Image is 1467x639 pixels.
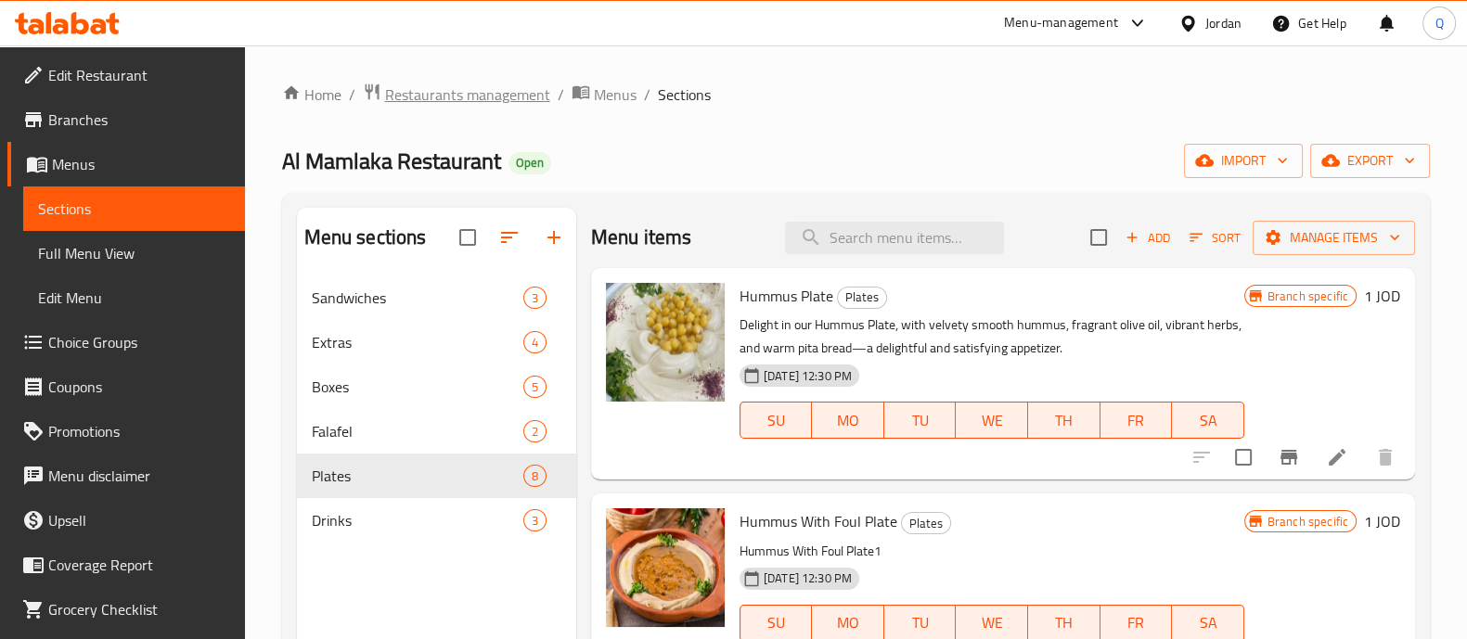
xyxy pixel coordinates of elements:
div: Falafel [312,420,523,442]
span: WE [963,407,1021,434]
button: Branch-specific-item [1267,435,1311,479]
span: SU [748,609,804,636]
span: Add item [1118,224,1177,252]
a: Upsell [7,498,245,543]
span: Edit Restaurant [48,64,230,86]
span: WE [963,609,1021,636]
span: Open [508,155,551,171]
span: Select section [1079,218,1118,257]
div: Plates8 [297,454,576,498]
h2: Menu items [591,224,692,251]
div: Open [508,152,551,174]
span: Extras [312,331,523,353]
button: import [1184,144,1303,178]
span: Hummus With Foul Plate [740,507,897,535]
button: Add [1118,224,1177,252]
span: Hummus Plate [740,282,833,310]
span: Sort [1190,227,1241,249]
a: Coverage Report [7,543,245,587]
span: [DATE] 12:30 PM [756,569,859,587]
a: Home [282,83,341,106]
a: Grocery Checklist [7,587,245,632]
span: TU [892,609,949,636]
span: 2 [524,423,546,441]
span: MO [819,609,877,636]
span: MO [819,407,877,434]
span: Boxes [312,376,523,398]
span: [DATE] 12:30 PM [756,367,859,385]
button: SU [740,402,812,439]
button: SA [1172,402,1244,439]
span: Promotions [48,420,230,442]
li: / [558,83,564,106]
span: export [1325,149,1415,173]
span: Upsell [48,509,230,531]
a: Menus [572,83,637,107]
a: Edit Menu [23,275,245,320]
div: Drinks3 [297,498,576,543]
div: Plates [837,287,887,309]
span: Sections [38,198,230,220]
div: items [523,287,547,309]
img: Hummus With Foul Plate [606,508,725,627]
span: Drinks [312,509,523,531]
span: Full Menu View [38,242,230,264]
span: Restaurants management [385,83,550,106]
span: TH [1036,609,1093,636]
a: Menu disclaimer [7,454,245,498]
img: Hummus Plate [606,283,725,402]
button: FR [1100,402,1173,439]
a: Edit Restaurant [7,53,245,97]
span: Sort items [1177,224,1253,252]
span: Sections [658,83,711,106]
h2: Menu sections [304,224,427,251]
span: 3 [524,512,546,530]
span: Manage items [1268,226,1400,249]
span: 8 [524,467,546,485]
button: Add section [532,215,576,260]
span: Menu disclaimer [48,465,230,487]
button: export [1310,144,1430,178]
div: items [523,376,547,398]
span: Coupons [48,376,230,398]
span: 3 [524,289,546,307]
span: SA [1179,609,1237,636]
li: / [349,83,355,106]
div: Plates [901,512,951,534]
button: delete [1363,435,1408,479]
li: / [644,83,650,106]
div: Jordan [1205,13,1242,33]
span: Branches [48,109,230,131]
span: Menus [52,153,230,175]
span: Add [1123,227,1173,249]
button: MO [812,402,884,439]
span: Branch specific [1260,288,1356,305]
div: items [523,465,547,487]
span: Choice Groups [48,331,230,353]
span: Al Mamlaka Restaurant [282,140,501,182]
div: items [523,509,547,531]
a: Coupons [7,364,245,409]
button: Sort [1185,224,1245,252]
div: Boxes5 [297,364,576,409]
h6: 1 JOD [1364,508,1400,534]
span: SA [1179,407,1237,434]
span: TH [1036,407,1093,434]
span: FR [1108,609,1165,636]
p: Hummus With Foul Plate1 [740,540,1244,563]
span: Sort sections [487,215,532,260]
span: Edit Menu [38,287,230,309]
span: 5 [524,378,546,396]
span: Plates [312,465,523,487]
span: Grocery Checklist [48,598,230,620]
span: Q [1435,13,1443,33]
div: items [523,420,547,442]
input: search [785,222,1004,254]
a: Sections [23,186,245,231]
span: Sandwiches [312,287,523,309]
span: Plates [902,513,950,534]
